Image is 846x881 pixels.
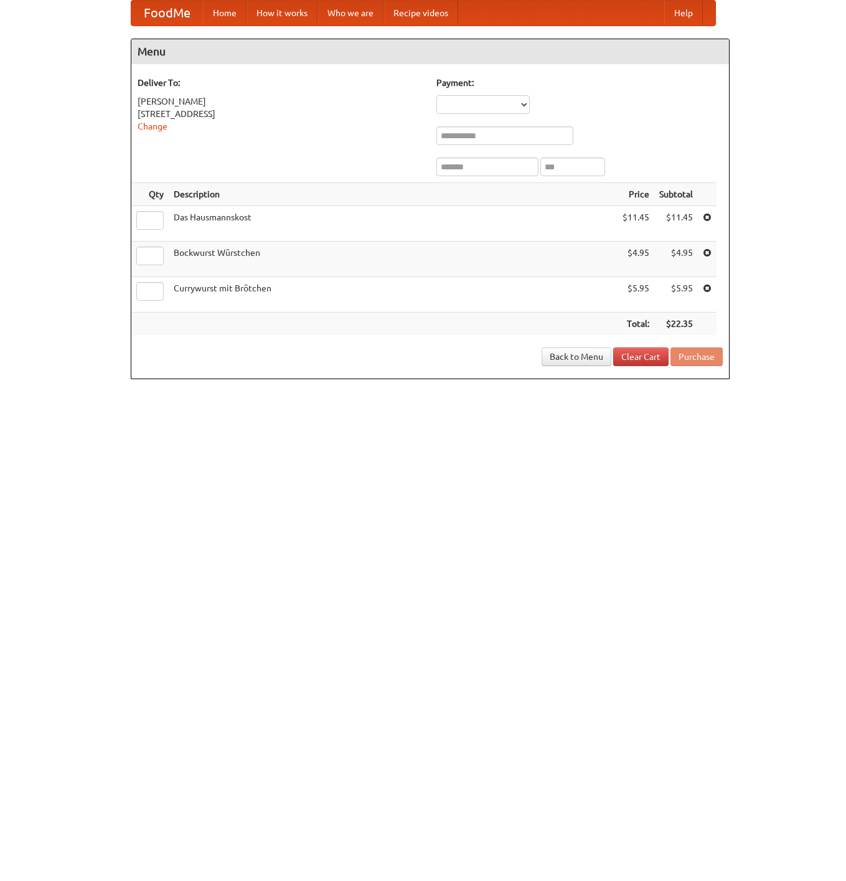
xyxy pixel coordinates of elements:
[654,242,698,277] td: $4.95
[618,206,654,242] td: $11.45
[317,1,383,26] a: Who we are
[542,347,611,366] a: Back to Menu
[169,242,618,277] td: Bockwurst Würstchen
[169,183,618,206] th: Description
[654,206,698,242] td: $11.45
[247,1,317,26] a: How it works
[138,108,424,120] div: [STREET_ADDRESS]
[654,183,698,206] th: Subtotal
[613,347,669,366] a: Clear Cart
[131,39,729,64] h4: Menu
[618,313,654,336] th: Total:
[664,1,703,26] a: Help
[131,1,203,26] a: FoodMe
[618,277,654,313] td: $5.95
[138,95,424,108] div: [PERSON_NAME]
[618,242,654,277] td: $4.95
[654,313,698,336] th: $22.35
[203,1,247,26] a: Home
[138,77,424,89] h5: Deliver To:
[618,183,654,206] th: Price
[383,1,458,26] a: Recipe videos
[654,277,698,313] td: $5.95
[138,121,167,131] a: Change
[670,347,723,366] button: Purchase
[169,206,618,242] td: Das Hausmannskost
[131,183,169,206] th: Qty
[436,77,723,89] h5: Payment:
[169,277,618,313] td: Currywurst mit Brötchen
